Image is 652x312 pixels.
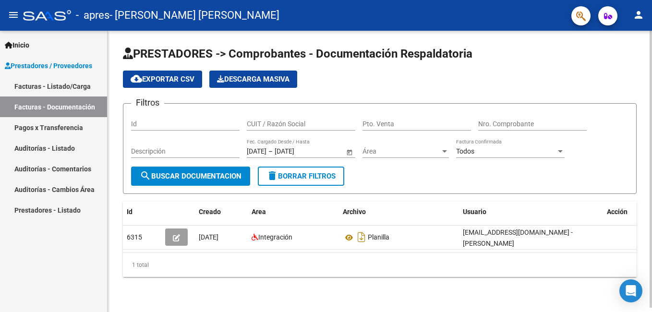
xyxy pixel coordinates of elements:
span: - [PERSON_NAME] [PERSON_NAME] [109,5,279,26]
span: Area [252,208,266,216]
i: Descargar documento [355,229,368,245]
span: Área [362,147,440,156]
span: [EMAIL_ADDRESS][DOMAIN_NAME] - [PERSON_NAME] [463,228,573,247]
div: Open Intercom Messenger [619,279,642,302]
button: Exportar CSV [123,71,202,88]
datatable-header-cell: Creado [195,202,248,222]
span: Buscar Documentacion [140,172,241,180]
span: Planilla [368,234,389,241]
datatable-header-cell: Archivo [339,202,459,222]
mat-icon: person [633,9,644,21]
input: Fecha fin [275,147,322,156]
datatable-header-cell: Acción [603,202,651,222]
span: Inicio [5,40,29,50]
h3: Filtros [131,96,164,109]
span: Creado [199,208,221,216]
app-download-masive: Descarga masiva de comprobantes (adjuntos) [209,71,297,88]
mat-icon: delete [266,170,278,181]
button: Buscar Documentacion [131,167,250,186]
span: PRESTADORES -> Comprobantes - Documentación Respaldatoria [123,47,472,60]
button: Open calendar [344,147,354,157]
span: Prestadores / Proveedores [5,60,92,71]
span: Exportar CSV [131,75,194,84]
button: Descarga Masiva [209,71,297,88]
datatable-header-cell: Id [123,202,161,222]
span: Id [127,208,133,216]
datatable-header-cell: Area [248,202,339,222]
span: Borrar Filtros [266,172,336,180]
span: [DATE] [199,233,218,241]
span: 6315 [127,233,142,241]
mat-icon: cloud_download [131,73,142,84]
span: Usuario [463,208,486,216]
button: Borrar Filtros [258,167,344,186]
mat-icon: menu [8,9,19,21]
span: Archivo [343,208,366,216]
mat-icon: search [140,170,151,181]
span: Acción [607,208,628,216]
input: Fecha inicio [247,147,266,156]
span: Integración [258,233,292,241]
div: 1 total [123,253,637,277]
datatable-header-cell: Usuario [459,202,603,222]
span: Descarga Masiva [217,75,290,84]
span: - apres [76,5,109,26]
span: – [268,147,273,156]
span: Todos [456,147,474,155]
